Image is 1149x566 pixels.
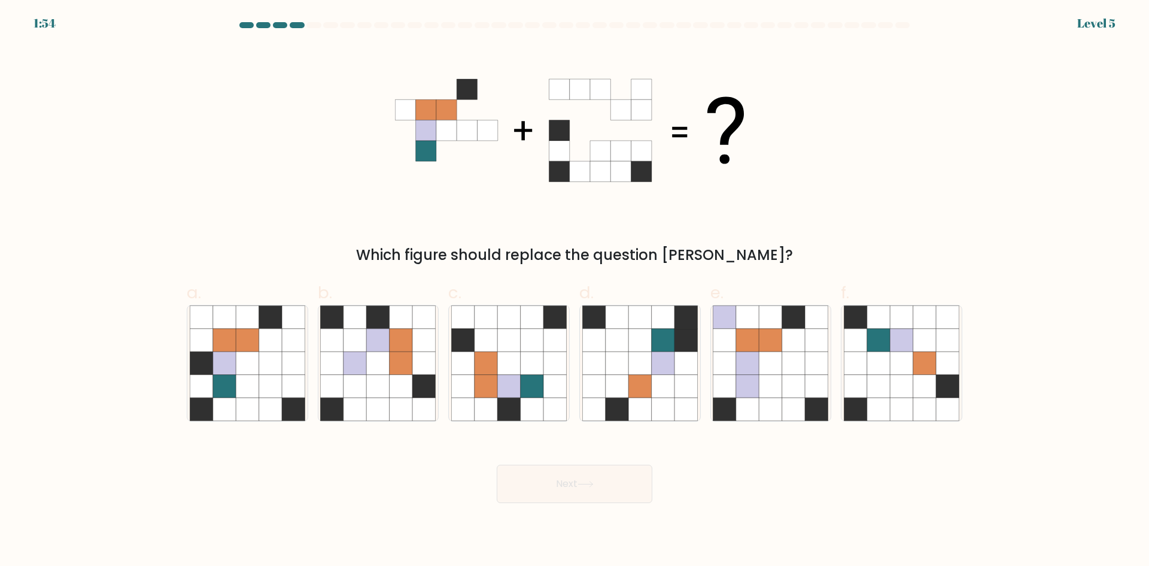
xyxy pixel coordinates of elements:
div: 1:54 [34,14,56,32]
div: Which figure should replace the question [PERSON_NAME]? [194,244,955,266]
span: f. [841,281,849,304]
div: Level 5 [1077,14,1115,32]
span: b. [318,281,332,304]
button: Next [497,465,652,503]
span: e. [710,281,724,304]
span: c. [448,281,461,304]
span: a. [187,281,201,304]
span: d. [579,281,594,304]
